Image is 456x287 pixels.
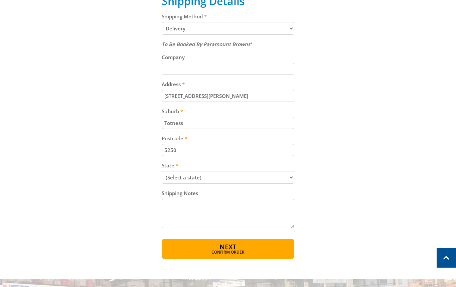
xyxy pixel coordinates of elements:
label: Company [162,53,294,61]
label: Postcode [162,134,294,142]
label: State [162,161,294,169]
input: Please enter your postcode. [162,144,294,156]
label: Suburb [162,107,294,115]
em: To Be Booked By Paramount Browns' [162,41,252,47]
input: Please enter your address. [162,90,294,102]
label: Shipping Method [162,12,294,20]
button: Next Confirm order [162,239,294,259]
span: Next [219,242,236,251]
select: Please select your state. [162,171,294,184]
label: Address [162,80,294,88]
input: Please enter your suburb. [162,117,294,129]
select: Please select a shipping method. [162,22,294,35]
label: Shipping Notes [162,189,294,197]
span: Confirm order [176,250,280,254]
